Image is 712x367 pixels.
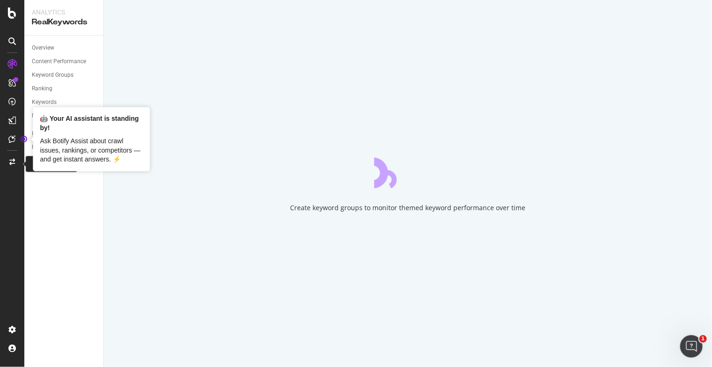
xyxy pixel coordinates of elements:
[291,203,526,213] div: Create keyword groups to monitor themed keyword performance over time
[680,335,703,358] iframe: Intercom live chat
[32,17,96,28] div: RealKeywords
[32,111,65,121] div: More Reports
[699,335,707,343] span: 1
[32,97,57,107] div: Keywords
[32,70,73,80] div: Keyword Groups
[32,43,54,53] div: Overview
[32,84,52,94] div: Ranking
[32,7,96,17] div: Analytics
[32,84,97,94] a: Ranking
[32,129,97,139] a: Keywords Explorer
[32,57,86,66] div: Content Performance
[32,111,87,121] a: More Reports
[32,142,82,152] div: Explorer Bookmarks
[32,57,97,66] a: Content Performance
[32,97,97,107] a: Keywords
[32,142,97,152] a: Explorer Bookmarks
[32,129,79,139] div: Keywords Explorer
[40,137,143,164] div: Ask Botify Assist about crawl issues, rankings, or competitors — and get instant answers. ⚡️
[374,154,442,188] div: animation
[32,70,97,80] a: Keyword Groups
[20,135,28,143] div: Tooltip anchor
[40,115,138,132] b: 🤖 Your AI assistant is standing by!
[32,43,97,53] a: Overview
